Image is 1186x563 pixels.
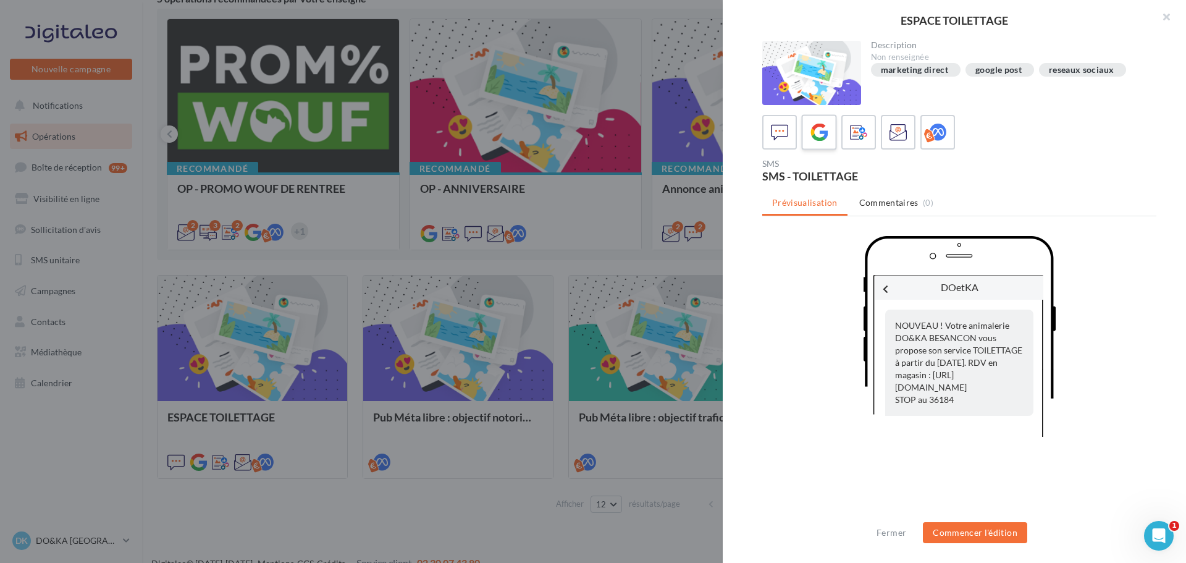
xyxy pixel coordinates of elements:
div: SMS - TOILETTAGE [762,171,954,182]
span: 1 [1169,521,1179,531]
div: ESPACE TOILETTAGE [742,15,1166,26]
div: marketing direct [881,66,949,75]
div: google post [975,66,1022,75]
button: Commencer l'édition [923,522,1027,543]
iframe: Intercom live chat [1144,521,1174,551]
div: reseaux sociaux [1049,66,1114,75]
span: Commentaires [859,197,919,209]
span: (0) [923,198,933,208]
div: NOUVEAU ! Votre animalerie DO&KA BESANCON vous propose son service TOILETTAGE à partir du [DATE].... [885,310,1033,416]
div: SMS [762,159,954,168]
div: Non renseignée [871,52,1147,63]
button: Fermer [872,525,911,540]
span: DOetKA [941,281,978,293]
div: Description [871,41,1147,49]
